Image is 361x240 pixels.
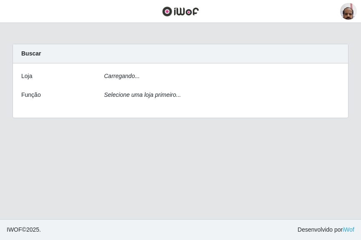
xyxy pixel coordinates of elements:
i: Carregando... [104,73,140,79]
i: Selecione uma loja primeiro... [104,91,181,98]
strong: Buscar [21,50,41,57]
span: Desenvolvido por [298,225,354,234]
a: iWof [343,226,354,233]
span: © 2025 . [7,225,41,234]
label: Loja [21,72,32,81]
img: CoreUI Logo [162,6,199,17]
label: Função [21,91,41,99]
span: IWOF [7,226,22,233]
